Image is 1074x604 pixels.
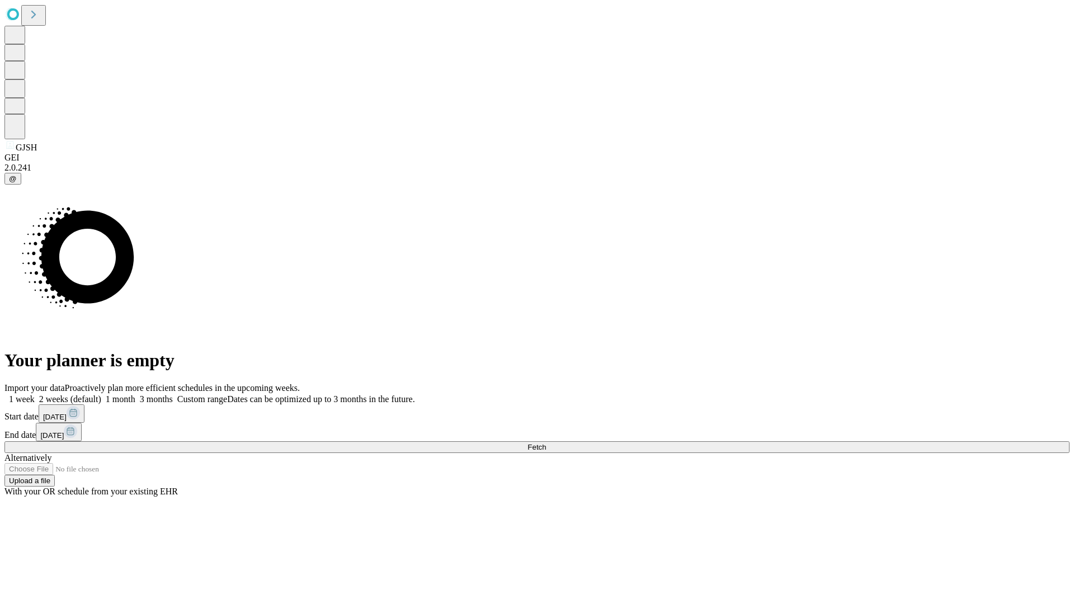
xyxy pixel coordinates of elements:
span: [DATE] [40,431,64,440]
span: 3 months [140,394,173,404]
span: @ [9,174,17,183]
span: Proactively plan more efficient schedules in the upcoming weeks. [65,383,300,393]
div: 2.0.241 [4,163,1070,173]
button: @ [4,173,21,185]
span: Alternatively [4,453,51,463]
span: [DATE] [43,413,67,421]
span: 1 week [9,394,35,404]
button: Upload a file [4,475,55,487]
button: Fetch [4,441,1070,453]
span: With your OR schedule from your existing EHR [4,487,178,496]
span: Custom range [177,394,227,404]
span: Fetch [527,443,546,451]
span: Import your data [4,383,65,393]
button: [DATE] [36,423,82,441]
h1: Your planner is empty [4,350,1070,371]
div: GEI [4,153,1070,163]
div: Start date [4,404,1070,423]
span: 2 weeks (default) [39,394,101,404]
button: [DATE] [39,404,84,423]
span: 1 month [106,394,135,404]
div: End date [4,423,1070,441]
span: Dates can be optimized up to 3 months in the future. [227,394,414,404]
span: GJSH [16,143,37,152]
